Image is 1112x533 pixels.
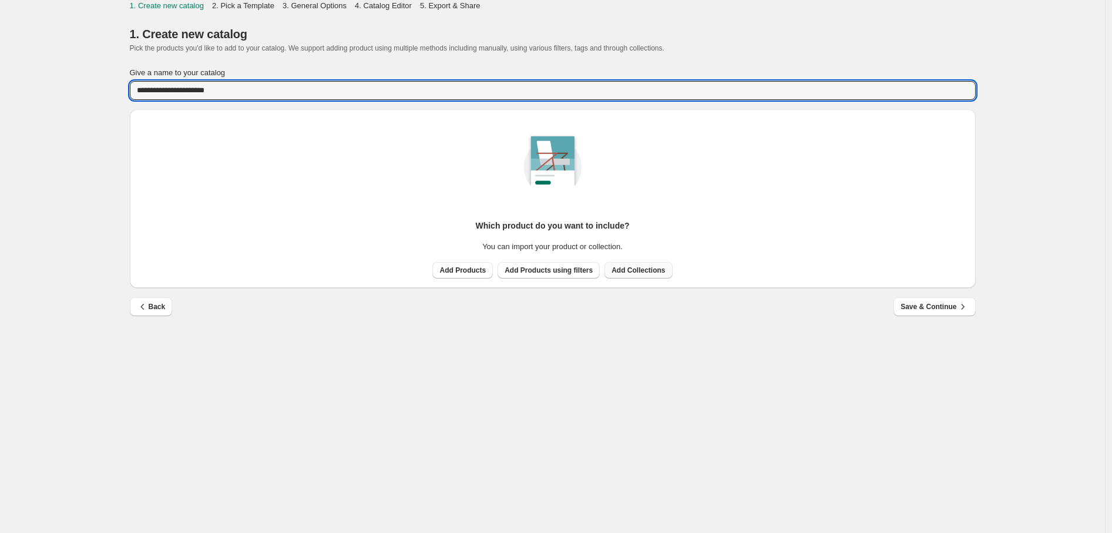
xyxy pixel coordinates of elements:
button: Back [130,297,173,316]
span: 1. Create new catalog [130,28,247,41]
span: Add Products using filters [505,266,593,275]
span: Add Collections [612,266,665,275]
button: Add Products using filters [498,262,600,279]
img: createCatalogImage [520,119,585,207]
button: Add Collections [604,262,672,279]
span: Pick the products you'd like to add to your catalog. We support adding product using multiple met... [130,44,664,52]
button: Save & Continue [893,297,975,316]
span: 2. Pick a Template [212,1,274,10]
span: 1. Create new catalog [130,1,204,10]
span: Save & Continue [901,301,968,313]
span: Add Products [439,266,486,275]
span: 5. Export & Share [420,1,481,10]
span: 3. General Options [283,1,347,10]
p: You can import your product or collection. [482,241,623,253]
h2: Which product do you want to include? [475,220,629,232]
button: Add Products [432,262,493,279]
span: Back [137,301,166,313]
span: Give a name to your catalog [130,68,226,77]
span: 4. Catalog Editor [355,1,412,10]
